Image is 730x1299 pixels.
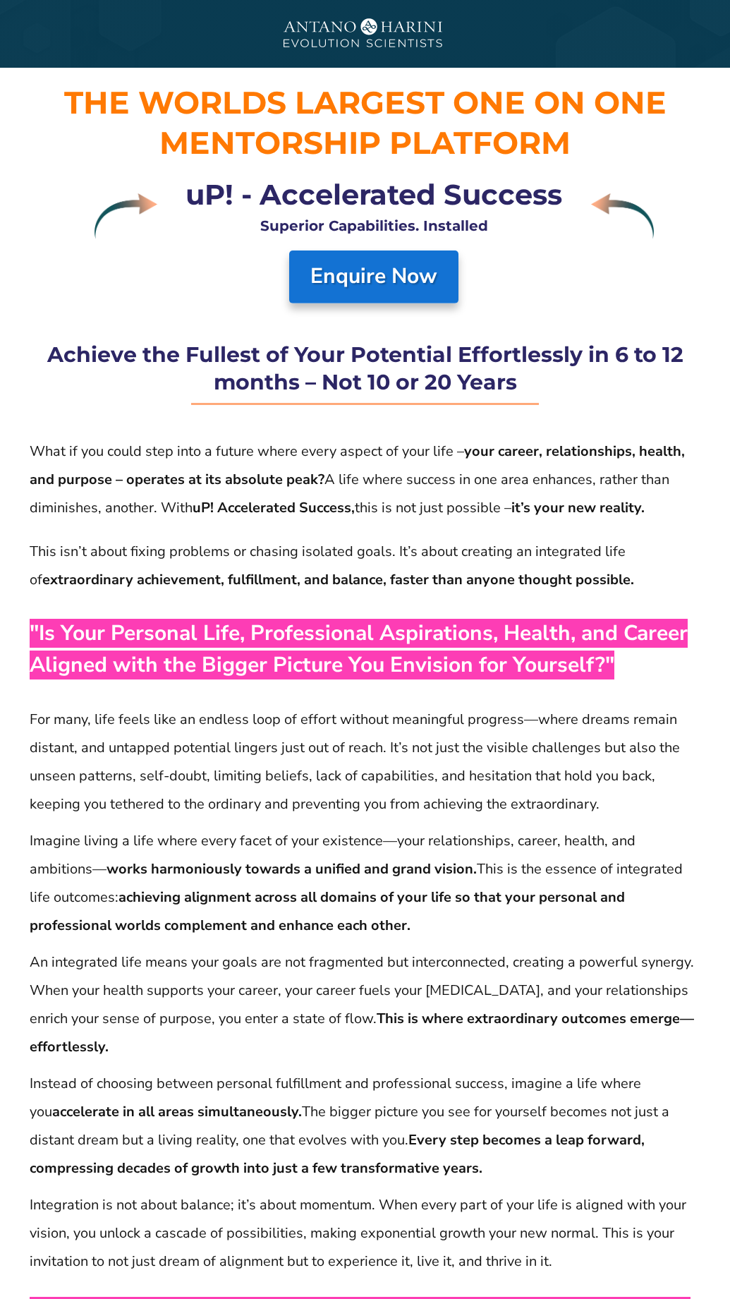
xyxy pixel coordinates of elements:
[30,442,685,489] strong: your career, relationships, health, and purpose – operates at its absolute peak?
[30,1070,700,1183] p: Instead of choosing between personal fulfillment and professional success, imagine a life where y...
[52,1102,302,1121] strong: accelerate in all areas simultaneously.
[30,827,700,940] p: Imagine living a life where every facet of your existence—your relationships, career, health, and...
[591,193,654,239] img: Layer 9 copy
[30,706,700,818] p: For many, life feels like an endless loop of effort without meaningful progress—where dreams rema...
[228,570,634,589] strong: fulfillment, and balance, faster than anyone thought possible.
[30,619,688,679] span: "Is Your Personal Life, Professional Aspirations, Health, and Career Aligned with the Bigger Pict...
[185,177,562,212] strong: uP! - Accelerated Success
[64,83,667,162] span: THE WORLDS LARGEST ONE ON ONE M
[260,217,488,234] strong: Superior Capabilities. Installed
[30,1191,700,1276] p: Integration is not about balance; it’s about momentum. When every part of your life is aligned wi...
[95,193,157,239] img: Layer 9
[47,342,683,395] strong: Achieve the Fullest of Your Potential Effortlessly in 6 to 12 months – Not 10 or 20 Years
[30,437,700,522] p: What if you could step into a future where every aspect of your life – A life where success in on...
[193,498,355,517] strong: uP! Accelerated Success,
[30,888,625,935] strong: achieving alignment across all domains of your life so that your personal and professional worlds...
[511,498,645,517] strong: it’s your new reality.
[189,123,571,162] span: entorship Platform
[42,570,224,589] strong: extraordinary achievement,
[30,538,700,594] p: This isn’t about fixing problems or chasing isolated goals. It’s about creating an integrated lif...
[289,250,458,303] a: Enquire Now
[30,1130,645,1178] strong: Every step becomes a leap forward, compressing decades of growth into just a few transformative y...
[107,859,477,878] strong: works harmoniously towards a unified and grand vision.
[310,262,437,291] strong: Enquire Now
[260,8,471,61] img: A&H_Ev png
[30,948,700,1061] p: An integrated life means your goals are not fragmented but interconnected, creating a powerful sy...
[30,1009,694,1056] strong: This is where extraordinary outcomes emerge—effortlessly.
